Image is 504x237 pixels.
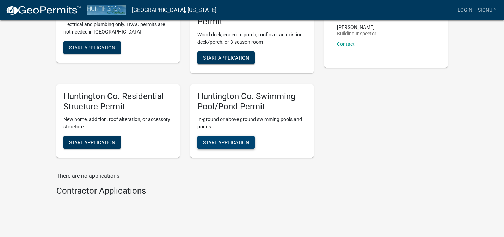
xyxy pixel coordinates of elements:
[56,186,314,196] h4: Contractor Applications
[56,186,314,199] wm-workflow-list-section: Contractor Applications
[87,5,126,15] img: Huntington County, Indiana
[203,55,249,60] span: Start Application
[197,136,255,149] button: Start Application
[69,140,115,145] span: Start Application
[197,51,255,64] button: Start Application
[455,4,475,17] a: Login
[197,91,307,112] h5: Huntington Co. Swimming Pool/Pond Permit
[337,31,376,36] p: Building Inspector
[197,116,307,130] p: In-ground or above ground swimming pools and ponds
[197,31,307,46] p: Wood deck, concrete porch, roof over an existing deck/porch, or 3-season room
[63,21,173,36] p: Electrical and plumbing only. HVAC permits are not needed in [GEOGRAPHIC_DATA].
[203,140,249,145] span: Start Application
[63,91,173,112] h5: Huntington Co. Residential Structure Permit
[63,41,121,54] button: Start Application
[475,4,498,17] a: Signup
[69,44,115,50] span: Start Application
[337,25,376,30] p: [PERSON_NAME]
[337,41,355,47] a: Contact
[63,136,121,149] button: Start Application
[56,172,314,180] p: There are no applications
[63,116,173,130] p: New home, addition, roof alteration, or accessory structure
[132,4,216,16] a: [GEOGRAPHIC_DATA], [US_STATE]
